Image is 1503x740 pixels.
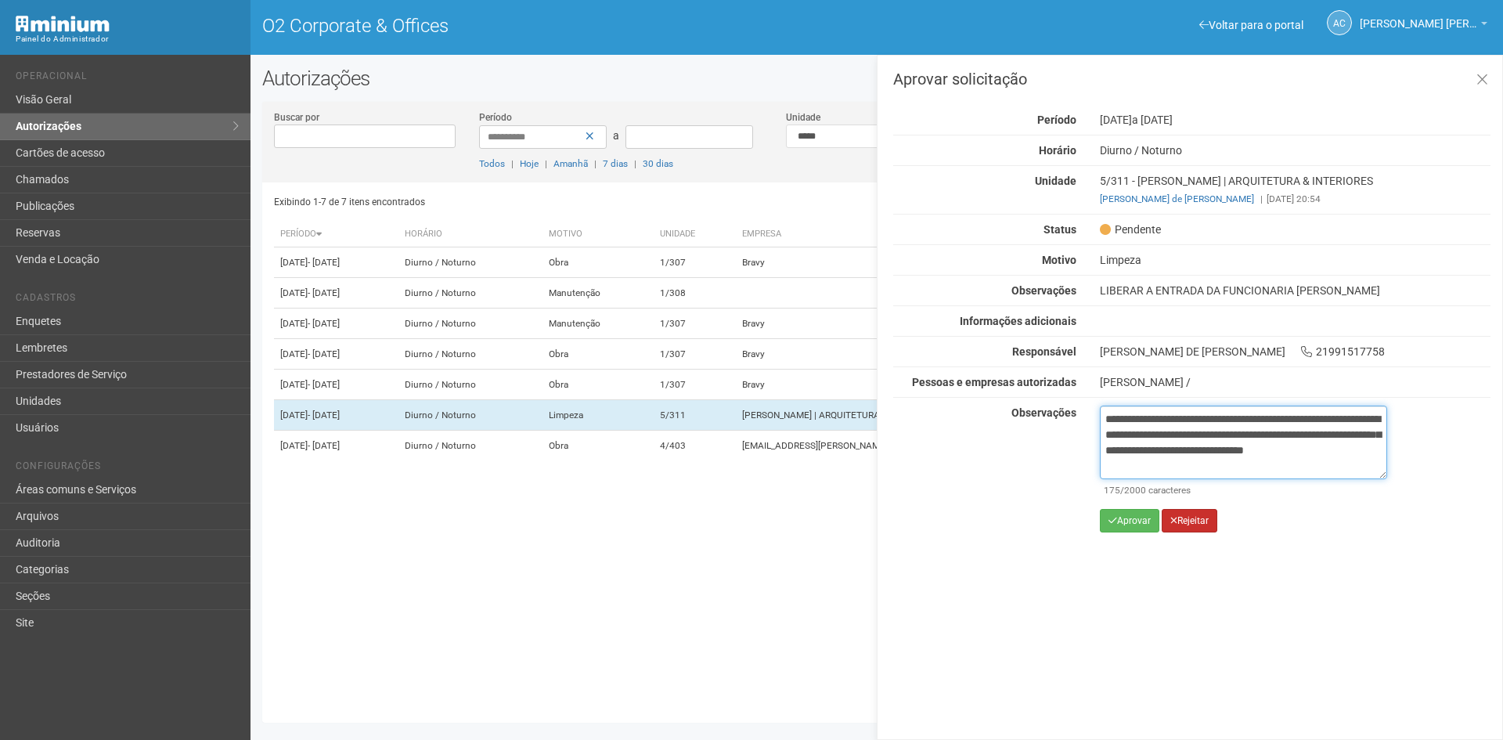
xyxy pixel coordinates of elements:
button: Rejeitar [1162,509,1217,532]
td: 1/307 [654,339,736,370]
td: [DATE] [274,339,398,370]
a: Voltar para o portal [1199,19,1303,31]
strong: Pessoas e empresas autorizadas [912,376,1076,388]
span: - [DATE] [308,257,340,268]
strong: Observações [1011,406,1076,419]
td: 1/308 [654,278,736,309]
button: Aprovar [1100,509,1159,532]
h3: Aprovar solicitação [893,71,1490,87]
div: [DATE] 20:54 [1100,192,1490,206]
th: Motivo [542,222,653,247]
span: a [DATE] [1132,114,1173,126]
td: 4/403 [654,431,736,461]
a: Amanhã [553,158,588,169]
td: [PERSON_NAME] | ARQUITETURA & INTERIORES [736,400,1129,431]
td: [DATE] [274,370,398,400]
span: | [1260,193,1263,204]
span: - [DATE] [308,379,340,390]
strong: Responsável [1012,345,1076,358]
span: - [DATE] [308,318,340,329]
strong: Horário [1039,144,1076,157]
div: Painel do Administrador [16,32,239,46]
span: | [594,158,597,169]
h2: Autorizações [262,67,1491,90]
img: Minium [16,16,110,32]
td: Diurno / Noturno [398,431,543,461]
td: [DATE] [274,400,398,431]
span: - [DATE] [308,348,340,359]
strong: Observações [1011,284,1076,297]
li: Configurações [16,460,239,477]
strong: Informações adicionais [960,315,1076,327]
div: 5/311 - [PERSON_NAME] | ARQUITETURA & INTERIORES [1088,174,1502,206]
a: [PERSON_NAME] [PERSON_NAME] [1360,20,1487,32]
td: Obra [542,247,653,278]
th: Empresa [736,222,1129,247]
td: Diurno / Noturno [398,339,543,370]
th: Período [274,222,398,247]
td: Diurno / Noturno [398,370,543,400]
div: Limpeza [1088,253,1502,267]
a: 30 dias [643,158,673,169]
div: [DATE] [1088,113,1502,127]
span: - [DATE] [308,287,340,298]
td: Obra [542,431,653,461]
td: [EMAIL_ADDRESS][PERSON_NAME][DOMAIN_NAME] [736,431,1129,461]
td: Obra [542,370,653,400]
td: Bravy [736,247,1129,278]
span: | [634,158,636,169]
span: - [DATE] [308,440,340,451]
strong: Período [1037,114,1076,126]
td: Bravy [736,309,1129,339]
td: Diurno / Noturno [398,247,543,278]
div: [PERSON_NAME] / [1100,375,1490,389]
td: Bravy [736,339,1129,370]
div: Exibindo 1-7 de 7 itens encontrados [274,190,872,214]
strong: Status [1043,223,1076,236]
span: Pendente [1100,222,1161,236]
span: a [613,129,619,142]
td: 1/307 [654,247,736,278]
div: LIBERAR A ENTRADA DA FUNCIONARIA [PERSON_NAME] [1088,283,1502,298]
td: Diurno / Noturno [398,309,543,339]
td: [DATE] [274,431,398,461]
td: Obra [542,339,653,370]
span: Ana Carla de Carvalho Silva [1360,2,1477,30]
strong: Unidade [1035,175,1076,187]
td: Limpeza [542,400,653,431]
span: | [545,158,547,169]
label: Unidade [786,110,820,125]
td: [DATE] [274,278,398,309]
a: AC [1327,10,1352,35]
div: Diurno / Noturno [1088,143,1502,157]
td: Diurno / Noturno [398,278,543,309]
li: Cadastros [16,292,239,309]
td: [DATE] [274,247,398,278]
span: - [DATE] [308,410,340,421]
span: | [511,158,514,169]
th: Unidade [654,222,736,247]
th: Horário [398,222,543,247]
td: Manutenção [542,309,653,339]
td: 1/307 [654,370,736,400]
label: Buscar por [274,110,319,125]
a: Fechar [1466,63,1498,97]
td: [DATE] [274,309,398,339]
strong: Motivo [1042,254,1076,266]
a: Hoje [520,158,539,169]
li: Operacional [16,70,239,87]
a: 7 dias [603,158,628,169]
a: [PERSON_NAME] de [PERSON_NAME] [1100,193,1254,204]
td: Manutenção [542,278,653,309]
label: Período [479,110,512,125]
td: 1/307 [654,309,736,339]
td: Diurno / Noturno [398,400,543,431]
div: [PERSON_NAME] DE [PERSON_NAME] 21991517758 [1088,345,1502,359]
span: 175 [1104,485,1120,496]
td: 5/311 [654,400,736,431]
td: Bravy [736,370,1129,400]
h1: O2 Corporate & Offices [262,16,865,36]
a: Todos [479,158,505,169]
div: /2000 caracteres [1104,483,1383,497]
